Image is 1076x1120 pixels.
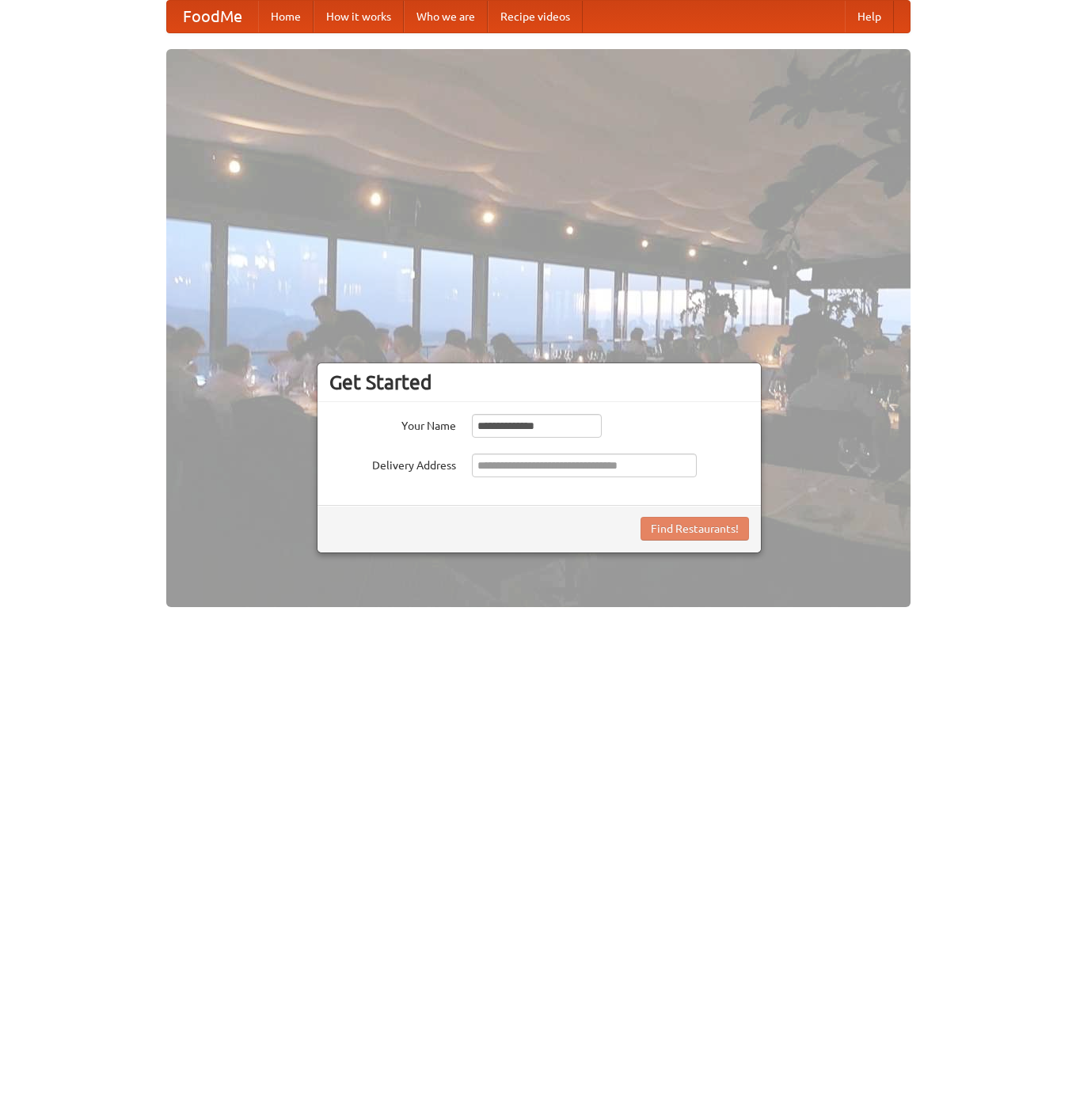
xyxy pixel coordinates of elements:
[641,517,749,541] button: Find Restaurants!
[167,1,258,32] a: FoodMe
[314,1,404,32] a: How it works
[329,414,456,434] label: Your Name
[845,1,894,32] a: Help
[258,1,314,32] a: Home
[404,1,488,32] a: Who we are
[329,454,456,473] label: Delivery Address
[488,1,583,32] a: Recipe videos
[329,370,749,394] h3: Get Started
